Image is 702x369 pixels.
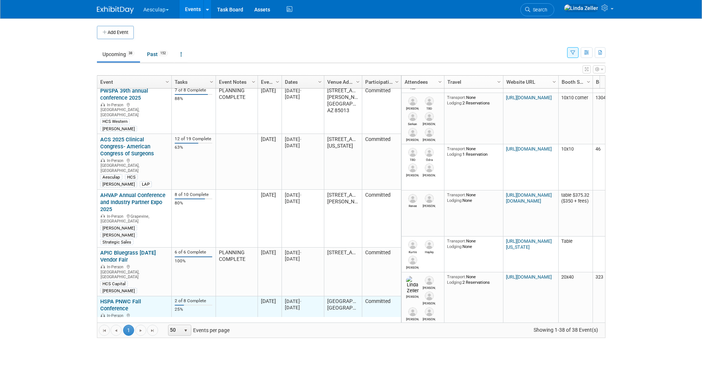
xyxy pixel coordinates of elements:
div: [DATE] [285,87,321,94]
span: Search [530,7,547,13]
a: Booth Size [562,76,588,88]
span: Transport: [447,238,466,244]
div: 80% [175,200,212,206]
div: Paul Murphy [423,121,436,126]
a: Booth Number [596,76,611,88]
span: In-Person [107,313,126,318]
a: PWSPA 39th annual conference 2025 [100,87,148,101]
img: Ryan Mancini [425,292,434,300]
img: Odra Anderson [425,148,434,157]
img: Serkan Bellikli [408,112,417,121]
span: Lodging: [447,100,462,106]
a: Column Settings [436,76,444,87]
a: Upcoming38 [97,47,140,61]
div: 12 of 19 Complete [175,136,212,142]
div: [GEOGRAPHIC_DATA], [GEOGRAPHIC_DATA] [100,157,168,173]
span: 38 [126,51,135,56]
td: [STREET_ADDRESS][PERSON_NAME] [GEOGRAPHIC_DATA], AZ 85013 [324,85,362,134]
span: Lodging: [447,280,462,285]
a: Go to the previous page [111,325,122,336]
div: Linda Zeller [406,294,419,299]
div: Patrick Hamill [423,137,436,142]
img: Linda Zeller [406,276,419,294]
div: Hayley Dent [423,249,436,254]
a: [URL][DOMAIN_NAME][DOMAIN_NAME] [506,192,552,204]
div: Aesculap [100,174,122,180]
div: None 1 Reservation [447,146,500,157]
span: - [300,250,301,255]
td: [DATE] [258,296,282,345]
div: Kurtis Wong [406,249,419,254]
a: AHVAP Annual Conference and Industry Partner Expo 2025 [100,192,165,213]
div: [DATE] [285,192,321,198]
td: [STREET_ADDRESS][PERSON_NAME] [324,190,362,247]
a: Website URL [506,76,553,88]
span: Column Settings [317,79,323,85]
td: [STREET_ADDRESS][US_STATE] [324,134,362,190]
td: [DATE] [258,248,282,296]
a: Go to the last page [147,325,158,336]
td: [DATE] [258,134,282,190]
span: 1 [123,325,134,336]
a: Search [520,3,554,16]
div: 100% [175,258,212,264]
a: Travel [447,76,498,88]
a: Go to the next page [135,325,146,336]
div: [PERSON_NAME] [100,232,137,238]
img: Danielle Fletcher [408,97,417,106]
div: TBD [406,157,419,162]
span: Column Settings [251,79,256,85]
div: HCS [125,174,138,180]
div: HCS Western [100,118,130,124]
div: [GEOGRAPHIC_DATA], [GEOGRAPHIC_DATA] [100,312,168,328]
div: [DATE] [285,256,321,262]
a: Dates [285,76,319,88]
img: In-Person Event [101,265,105,268]
td: 46 [593,144,616,190]
span: - [300,88,301,93]
div: LAP [140,181,152,187]
span: Transport: [447,274,466,279]
img: Linda Zeller [564,4,598,12]
img: Patrick Hamill [425,128,434,137]
div: None None [447,238,500,249]
a: [URL][DOMAIN_NAME][US_STATE] [506,238,552,250]
img: In-Person Event [101,214,105,218]
div: 25% [175,307,212,312]
div: [GEOGRAPHIC_DATA], [GEOGRAPHIC_DATA] [100,101,168,118]
span: Transport: [447,146,466,151]
div: Grapevine, [GEOGRAPHIC_DATA] [100,213,168,224]
div: HCS Capital [100,281,128,287]
span: Go to the first page [101,328,107,334]
span: Column Settings [209,79,214,85]
div: 7 of 8 Complete [175,87,212,93]
div: 2 of 8 Complete [175,298,212,304]
span: Column Settings [551,79,557,85]
div: Evan Borcich [406,137,419,142]
img: Hayley Dent [425,240,434,249]
td: table $375.32 ($350 + fees) [558,190,593,237]
div: Justine Albright [406,316,419,321]
span: Transport: [447,95,466,100]
td: Committed [362,190,401,247]
a: Participation [365,76,396,88]
a: Column Settings [584,76,593,87]
div: Allison Hughes [406,172,419,177]
div: 88% [175,96,212,101]
div: 8 of 10 Complete [175,192,212,197]
div: [DATE] [285,136,321,142]
a: Column Settings [249,76,258,87]
div: Danielle Fletcher [406,106,419,110]
span: Go to the previous page [113,328,119,334]
div: TBD [423,106,436,110]
img: In-Person Event [101,158,105,162]
td: 10x10 corner [558,93,593,144]
div: [DATE] [285,198,321,204]
a: Column Settings [207,76,216,87]
div: [DATE] [285,249,321,256]
td: [STREET_ADDRESS] [324,248,362,296]
td: PLANNING COMPLETE [216,248,258,296]
a: Column Settings [163,76,171,87]
div: Serkan Bellikli [406,121,419,126]
button: Add Event [97,26,134,39]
